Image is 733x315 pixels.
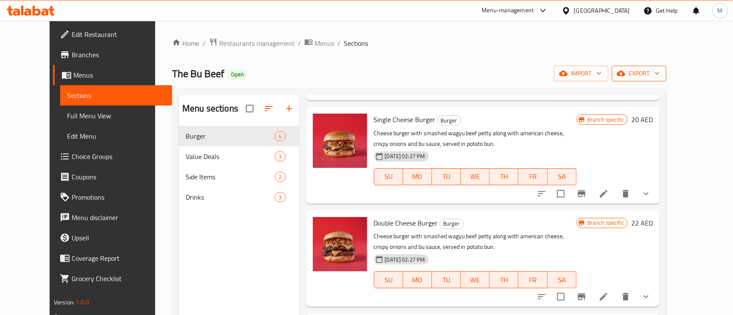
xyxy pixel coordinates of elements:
span: SU [378,274,400,286]
a: Upsell [53,228,172,248]
a: Choice Groups [53,146,172,167]
span: WE [464,170,486,183]
button: SU [374,271,403,288]
span: 4 [275,132,285,140]
span: Burger [438,116,461,125]
span: export [619,68,660,79]
span: MO [407,170,429,183]
span: 3 [275,193,285,201]
a: Grocery Checklist [53,268,172,289]
span: Restaurants management [219,38,295,48]
span: Choice Groups [72,151,165,162]
a: Menus [304,38,334,49]
span: 1.0.0 [76,297,89,308]
span: 2 [275,173,285,181]
button: show more [636,184,656,204]
li: / [298,38,301,48]
button: TU [432,168,461,185]
span: The Bu Beef [172,64,224,83]
span: Edit Menu [67,131,165,141]
span: Menus [73,70,165,80]
div: Menu-management [482,6,534,16]
span: Value Deals [186,151,275,162]
span: TH [493,274,515,286]
span: Branches [72,50,165,60]
div: [GEOGRAPHIC_DATA] [574,6,630,15]
nav: breadcrumb [172,38,666,49]
svg: Show Choices [641,292,651,302]
p: Cheese burger with smashed wagyu beef petty along with american cheese, crispy onions and bu sauc... [374,128,577,149]
span: Double Cheese Burger [374,217,438,229]
span: import [561,68,602,79]
span: Select all sections [241,100,259,117]
button: MO [403,168,432,185]
div: Burger [437,115,461,125]
div: Burger [440,219,464,229]
span: [DATE] 02:27 PM [382,256,429,264]
button: Add section [279,98,299,119]
span: TU [435,274,457,286]
span: SA [551,170,573,183]
button: SA [548,168,577,185]
span: SA [551,274,573,286]
span: Coverage Report [72,253,165,263]
button: sort-choices [532,184,552,204]
button: import [554,66,608,81]
span: 3 [275,153,285,161]
a: Full Menu View [60,106,172,126]
li: / [203,38,206,48]
span: TU [435,170,457,183]
img: Double Cheese Burger [313,217,367,271]
button: TU [432,271,461,288]
button: WE [461,168,490,185]
span: Promotions [72,192,165,202]
a: Menu disclaimer [53,207,172,228]
a: Restaurants management [209,38,295,49]
span: Open [228,71,247,78]
span: Coupons [72,172,165,182]
div: Drinks3 [179,187,299,207]
span: [DATE] 02:27 PM [382,152,429,160]
h2: Menu sections [182,102,238,115]
span: Version: [54,297,75,308]
a: Sections [60,85,172,106]
span: Branch specific [584,219,627,227]
button: FR [518,168,547,185]
button: sort-choices [532,287,552,307]
a: Home [172,38,199,48]
img: Single Cheese Burger [313,114,367,168]
div: Open [228,70,247,80]
a: Edit menu item [599,292,609,302]
span: FR [522,274,544,286]
div: items [275,192,285,202]
button: MO [403,271,432,288]
span: FR [522,170,544,183]
span: Menus [315,38,334,48]
a: Promotions [53,187,172,207]
div: items [275,151,285,162]
span: Upsell [72,233,165,243]
a: Edit Restaurant [53,24,172,45]
a: Coverage Report [53,248,172,268]
span: Burger [186,131,275,141]
span: MO [407,274,429,286]
span: Side Items [186,172,275,182]
span: Full Menu View [67,111,165,121]
span: Single Cheese Burger [374,113,435,126]
span: Branch specific [584,116,627,124]
div: Burger4 [179,126,299,146]
span: Sections [67,90,165,100]
button: Branch-specific-item [571,184,592,204]
span: SU [378,170,400,183]
a: Coupons [53,167,172,187]
div: items [275,172,285,182]
span: Drinks [186,192,275,202]
h6: 22 AED [631,217,653,229]
span: WE [464,274,486,286]
span: Burger [440,219,463,229]
a: Edit Menu [60,126,172,146]
p: Cheese burger with smashed wagyu beef petty along with american cheese, crispy onions and bu sauc... [374,231,577,252]
a: Menus [53,65,172,85]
